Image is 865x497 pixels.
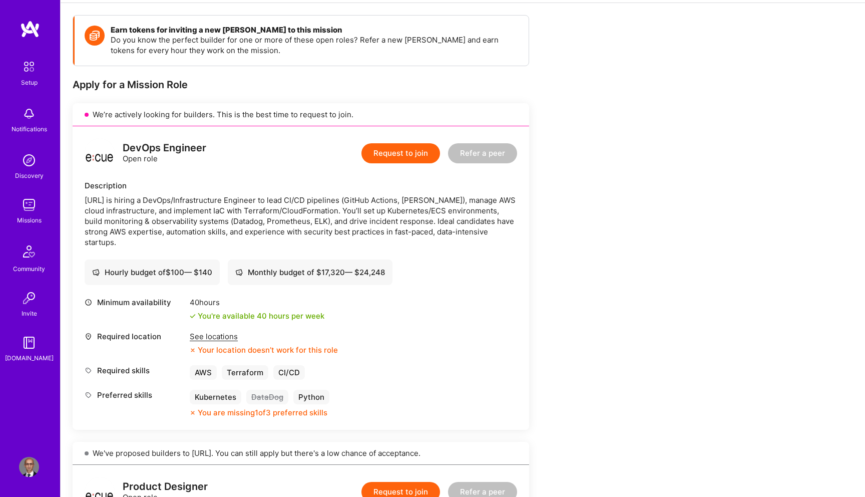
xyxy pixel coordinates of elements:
[15,170,44,181] div: Discovery
[19,104,39,124] img: bell
[235,267,385,278] div: Monthly budget of $ 17,320 — $ 24,248
[85,365,185,376] div: Required skills
[19,150,39,170] img: discovery
[12,124,47,134] div: Notifications
[17,215,42,225] div: Missions
[246,390,288,404] div: DataDog
[73,103,529,126] div: We’re actively looking for builders. This is the best time to request to join.
[92,267,212,278] div: Hourly budget of $ 100 — $ 140
[19,333,39,353] img: guide book
[20,20,40,38] img: logo
[85,333,92,340] i: icon Location
[198,407,327,418] div: You are missing 1 of 3 preferred skills
[85,195,517,247] div: [URL] is hiring a DevOps/Infrastructure Engineer to lead CI/CD pipelines (GitHub Actions, [PERSON...
[123,143,206,164] div: Open role
[273,365,305,380] div: CI/CD
[190,297,324,308] div: 40 hours
[85,138,115,168] img: logo
[111,35,519,56] p: Do you know the perfect builder for one or more of these open roles? Refer a new [PERSON_NAME] an...
[17,239,41,264] img: Community
[22,308,37,319] div: Invite
[190,345,338,355] div: Your location doesn’t work for this role
[21,77,38,88] div: Setup
[85,367,92,374] i: icon Tag
[190,311,324,321] div: You're available 40 hours per week
[85,180,517,191] div: Description
[190,313,196,319] i: icon Check
[85,331,185,342] div: Required location
[19,195,39,215] img: teamwork
[361,143,440,163] button: Request to join
[19,56,40,77] img: setup
[19,457,39,477] img: User Avatar
[92,269,100,276] i: icon Cash
[123,143,206,153] div: DevOps Engineer
[13,264,45,274] div: Community
[190,347,196,353] i: icon CloseOrange
[5,353,54,363] div: [DOMAIN_NAME]
[190,410,196,416] i: icon CloseOrange
[85,299,92,306] i: icon Clock
[123,481,208,492] div: Product Designer
[73,442,529,465] div: We've proposed builders to [URL]. You can still apply but there's a low chance of acceptance.
[85,391,92,399] i: icon Tag
[235,269,243,276] i: icon Cash
[293,390,329,404] div: Python
[85,26,105,46] img: Token icon
[19,288,39,308] img: Invite
[190,331,338,342] div: See locations
[17,457,42,477] a: User Avatar
[222,365,268,380] div: Terraform
[111,26,519,35] h4: Earn tokens for inviting a new [PERSON_NAME] to this mission
[73,78,529,91] div: Apply for a Mission Role
[190,390,241,404] div: Kubernetes
[85,297,185,308] div: Minimum availability
[448,143,517,163] button: Refer a peer
[190,365,217,380] div: AWS
[85,390,185,400] div: Preferred skills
